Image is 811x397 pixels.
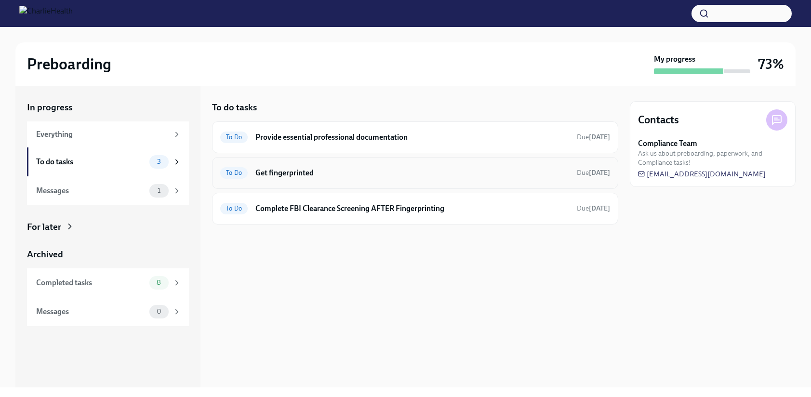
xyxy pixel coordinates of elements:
span: August 21st, 2025 08:00 [577,204,610,213]
div: Messages [36,306,146,317]
h4: Contacts [638,113,679,127]
h3: 73% [758,55,784,73]
span: To Do [220,205,248,212]
a: Everything [27,121,189,147]
a: To DoGet fingerprintedDue[DATE] [220,165,610,181]
h6: Provide essential professional documentation [255,132,569,143]
h2: Preboarding [27,54,111,74]
strong: [DATE] [589,204,610,212]
a: Messages1 [27,176,189,205]
div: Everything [36,129,169,140]
div: Completed tasks [36,278,146,288]
span: 0 [151,308,167,315]
span: To Do [220,169,248,176]
span: August 18th, 2025 08:00 [577,132,610,142]
span: To Do [220,133,248,141]
img: CharlieHealth [19,6,73,21]
span: 8 [151,279,167,286]
span: Due [577,169,610,177]
a: To DoProvide essential professional documentationDue[DATE] [220,130,610,145]
h6: Complete FBI Clearance Screening AFTER Fingerprinting [255,203,569,214]
a: To do tasks3 [27,147,189,176]
a: For later [27,221,189,233]
span: Due [577,204,610,212]
strong: My progress [654,54,695,65]
span: 1 [152,187,166,194]
a: Archived [27,248,189,261]
span: August 18th, 2025 08:00 [577,168,610,177]
div: To do tasks [36,157,146,167]
a: Messages0 [27,297,189,326]
h6: Get fingerprinted [255,168,569,178]
span: Ask us about preboarding, paperwork, and Compliance tasks! [638,149,787,167]
a: Completed tasks8 [27,268,189,297]
a: [EMAIL_ADDRESS][DOMAIN_NAME] [638,169,766,179]
div: Messages [36,185,146,196]
a: To DoComplete FBI Clearance Screening AFTER FingerprintingDue[DATE] [220,201,610,216]
strong: Compliance Team [638,138,697,149]
strong: [DATE] [589,133,610,141]
h5: To do tasks [212,101,257,114]
div: For later [27,221,61,233]
a: In progress [27,101,189,114]
span: Due [577,133,610,141]
strong: [DATE] [589,169,610,177]
span: 3 [151,158,167,165]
